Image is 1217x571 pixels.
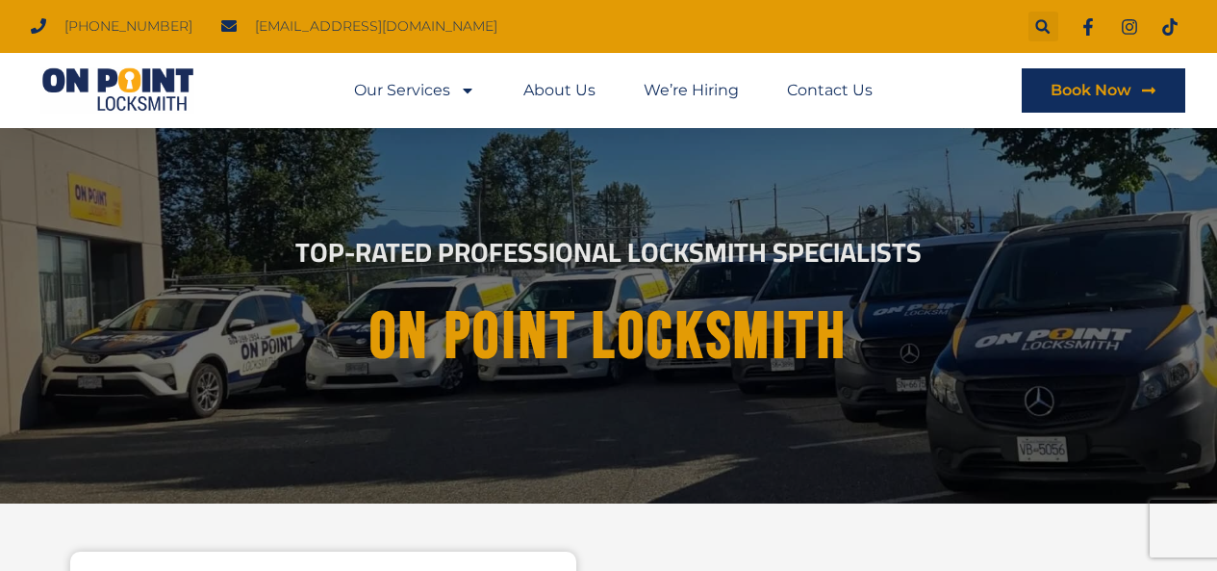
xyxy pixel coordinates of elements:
span: [EMAIL_ADDRESS][DOMAIN_NAME] [250,13,497,39]
a: About Us [523,68,596,113]
a: Our Services [354,68,475,113]
a: Book Now [1022,68,1185,113]
span: [PHONE_NUMBER] [60,13,192,39]
nav: Menu [354,68,873,113]
a: Contact Us [787,68,873,113]
h2: Top-Rated Professional Locksmith Specialists [74,239,1144,266]
span: Book Now [1051,83,1131,98]
div: Search [1028,12,1058,41]
a: We’re Hiring [644,68,739,113]
h1: On point Locksmith [90,301,1128,374]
